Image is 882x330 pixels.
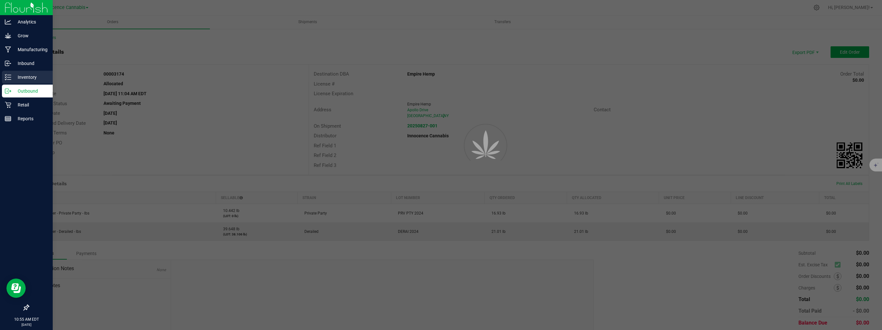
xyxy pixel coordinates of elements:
[5,74,11,80] inline-svg: Inventory
[11,32,50,40] p: Grow
[11,115,50,123] p: Reports
[5,88,11,94] inline-svg: Outbound
[11,60,50,67] p: Inbound
[11,18,50,26] p: Analytics
[5,46,11,53] inline-svg: Manufacturing
[11,87,50,95] p: Outbound
[11,101,50,109] p: Retail
[3,316,50,322] p: 10:55 AM EDT
[5,102,11,108] inline-svg: Retail
[11,73,50,81] p: Inventory
[5,60,11,67] inline-svg: Inbound
[11,46,50,53] p: Manufacturing
[5,32,11,39] inline-svg: Grow
[5,115,11,122] inline-svg: Reports
[3,322,50,327] p: [DATE]
[5,19,11,25] inline-svg: Analytics
[6,279,26,298] iframe: Resource center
